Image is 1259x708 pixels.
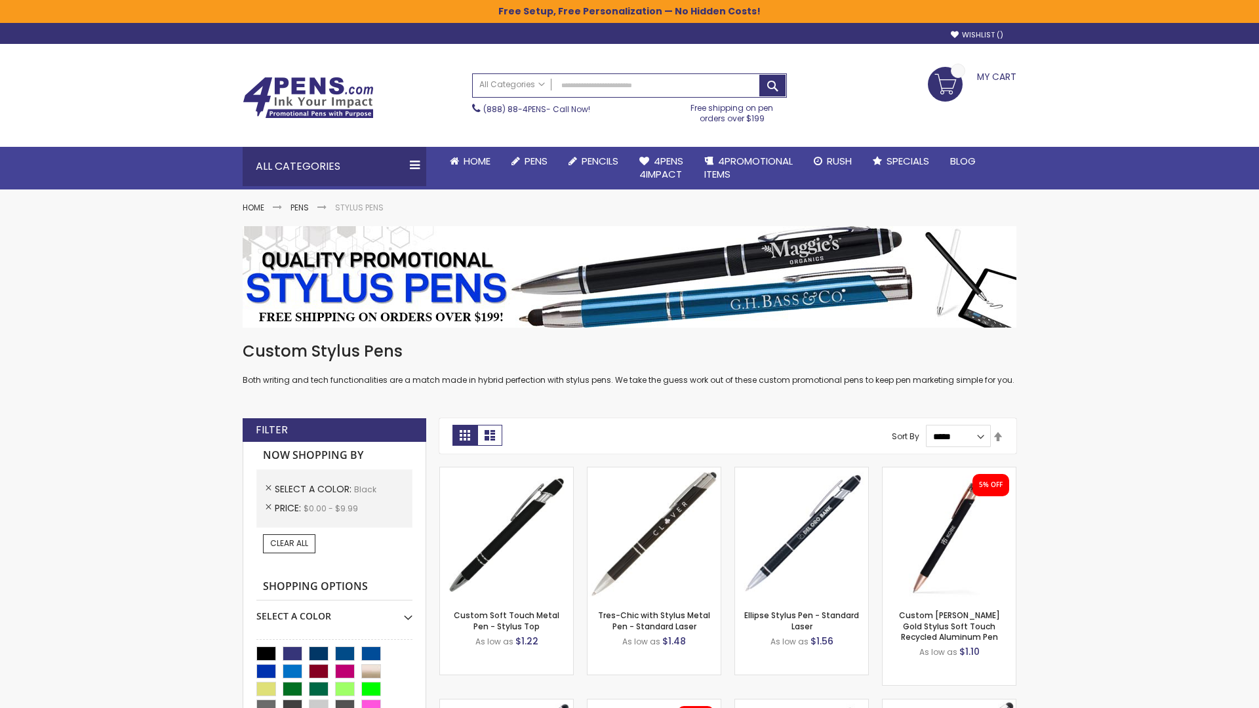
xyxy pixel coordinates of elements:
[951,30,1003,40] a: Wishlist
[304,503,358,514] span: $0.00 - $9.99
[452,425,477,446] strong: Grid
[275,501,304,515] span: Price
[744,610,859,631] a: Ellipse Stylus Pen - Standard Laser
[735,467,868,600] img: Ellipse Stylus Pen - Standard Laser-Black
[959,645,980,658] span: $1.10
[440,467,573,478] a: Custom Soft Touch Stylus Pen-Black
[475,636,513,647] span: As low as
[454,610,559,631] a: Custom Soft Touch Metal Pen - Stylus Top
[862,147,940,176] a: Specials
[275,482,354,496] span: Select A Color
[979,481,1003,490] div: 5% OFF
[290,202,309,213] a: Pens
[479,79,545,90] span: All Categories
[892,431,919,442] label: Sort By
[810,635,833,648] span: $1.56
[439,147,501,176] a: Home
[501,147,558,176] a: Pens
[354,484,376,495] span: Black
[464,154,490,168] span: Home
[883,467,1016,478] a: Custom Lexi Rose Gold Stylus Soft Touch Recycled Aluminum Pen-Black
[827,154,852,168] span: Rush
[243,77,374,119] img: 4Pens Custom Pens and Promotional Products
[558,147,629,176] a: Pencils
[525,154,548,168] span: Pens
[243,226,1016,328] img: Stylus Pens
[440,467,573,600] img: Custom Soft Touch Stylus Pen-Black
[473,74,551,96] a: All Categories
[662,635,686,648] span: $1.48
[243,147,426,186] div: All Categories
[883,467,1016,600] img: Custom Lexi Rose Gold Stylus Soft Touch Recycled Aluminum Pen-Black
[263,534,315,553] a: Clear All
[940,147,986,176] a: Blog
[950,154,976,168] span: Blog
[899,610,1000,642] a: Custom [PERSON_NAME] Gold Stylus Soft Touch Recycled Aluminum Pen
[256,423,288,437] strong: Filter
[629,147,694,189] a: 4Pens4impact
[243,202,264,213] a: Home
[598,610,710,631] a: Tres-Chic with Stylus Metal Pen - Standard Laser
[483,104,590,115] span: - Call Now!
[694,147,803,189] a: 4PROMOTIONALITEMS
[704,154,793,181] span: 4PROMOTIONAL ITEMS
[770,636,809,647] span: As low as
[622,636,660,647] span: As low as
[335,202,384,213] strong: Stylus Pens
[256,600,412,623] div: Select A Color
[256,573,412,601] strong: Shopping Options
[270,538,308,549] span: Clear All
[243,341,1016,362] h1: Custom Stylus Pens
[588,467,721,600] img: Tres-Chic with Stylus Metal Pen - Standard Laser-Black
[243,341,1016,386] div: Both writing and tech functionalities are a match made in hybrid perfection with stylus pens. We ...
[582,154,618,168] span: Pencils
[887,154,929,168] span: Specials
[919,646,957,658] span: As low as
[677,98,788,124] div: Free shipping on pen orders over $199
[515,635,538,648] span: $1.22
[803,147,862,176] a: Rush
[639,154,683,181] span: 4Pens 4impact
[256,442,412,469] strong: Now Shopping by
[483,104,546,115] a: (888) 88-4PENS
[588,467,721,478] a: Tres-Chic with Stylus Metal Pen - Standard Laser-Black
[735,467,868,478] a: Ellipse Stylus Pen - Standard Laser-Black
